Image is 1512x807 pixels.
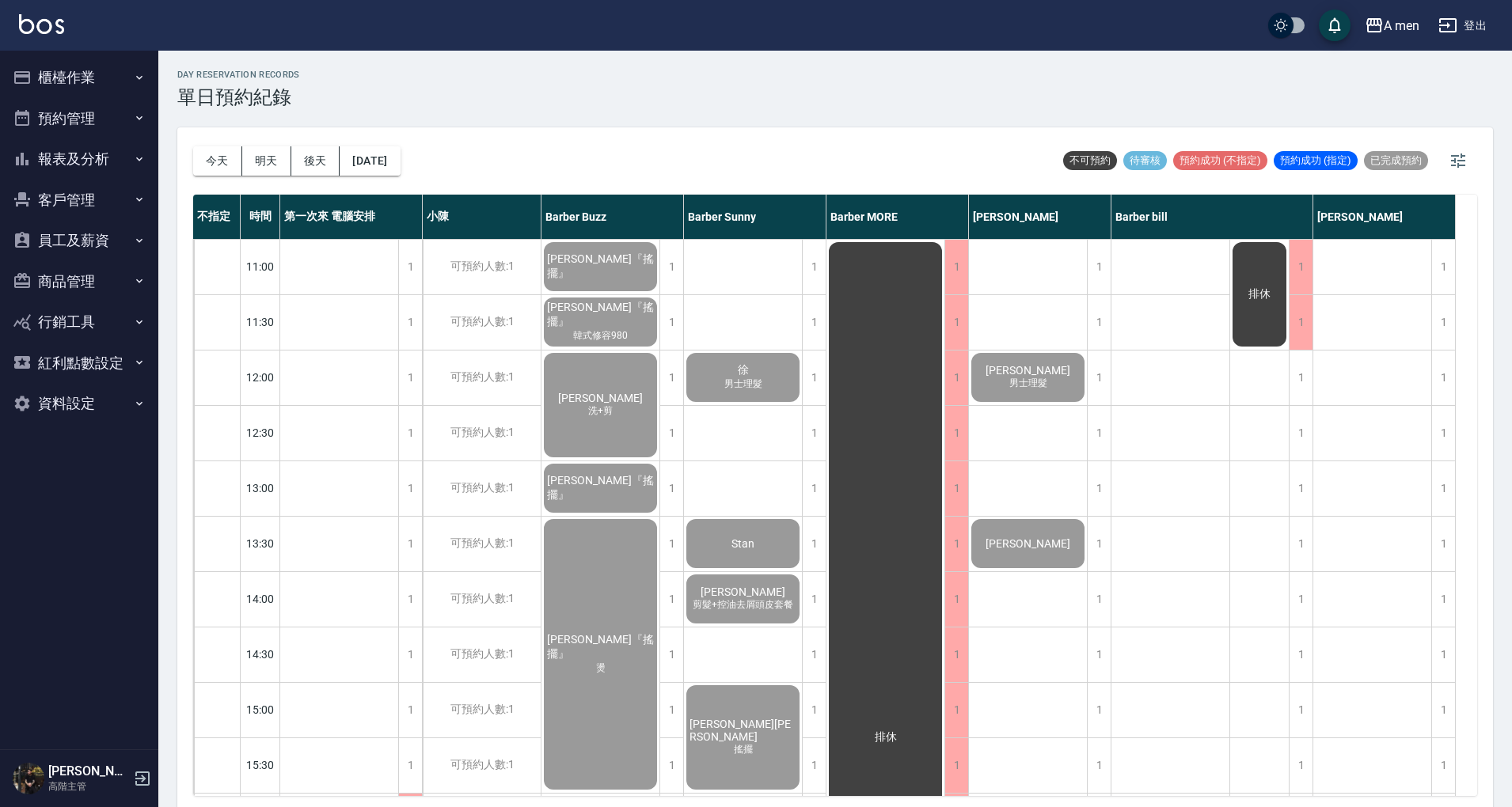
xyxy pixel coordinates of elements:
[340,146,400,176] button: [DATE]
[241,516,280,571] div: 13:30
[555,392,646,404] span: [PERSON_NAME]
[659,350,683,405] div: 1
[241,294,280,350] div: 11:30
[659,295,683,350] div: 1
[423,683,541,737] div: 可預約人數:1
[423,461,541,516] div: 可預約人數:1
[1289,517,1313,571] div: 1
[6,138,152,180] button: 報表及分析
[944,572,968,627] div: 1
[423,350,541,405] div: 可預約人數:1
[48,779,129,794] p: 高階主管
[802,461,826,516] div: 1
[697,585,788,598] span: [PERSON_NAME]
[690,598,796,612] span: 剪髮+控油去屑頭皮套餐
[241,571,280,627] div: 14:00
[242,146,291,176] button: 明天
[802,350,826,405] div: 1
[48,763,129,779] h5: [PERSON_NAME]
[982,537,1073,550] span: [PERSON_NAME]
[291,146,340,176] button: 後天
[944,240,968,294] div: 1
[570,329,631,343] span: 韓式修容980
[802,517,826,571] div: 1
[544,252,657,281] span: [PERSON_NAME]『搖擺』
[241,239,280,294] div: 11:00
[6,383,152,424] button: 資料設定
[1123,153,1167,168] span: 待審核
[6,57,152,98] button: 櫃檯作業
[541,195,684,239] div: Barber Buzz
[544,301,657,329] span: [PERSON_NAME]『搖擺』
[1432,11,1493,40] button: 登出
[1289,738,1313,793] div: 1
[1087,517,1111,571] div: 1
[6,180,152,221] button: 客戶管理
[177,70,300,80] h2: day Reservation records
[1006,377,1050,390] span: 男士理髮
[1431,295,1455,350] div: 1
[398,406,422,460] div: 1
[398,350,422,405] div: 1
[1289,572,1313,627] div: 1
[1289,461,1313,516] div: 1
[1173,153,1267,168] span: 預約成功 (不指定)
[423,295,541,350] div: 可預約人數:1
[1431,350,1455,405] div: 1
[721,377,765,391] span: 男士理髮
[802,683,826,737] div: 1
[944,461,968,516] div: 1
[1289,627,1313,682] div: 1
[241,737,280,793] div: 15:30
[398,627,422,682] div: 1
[659,572,683,627] div: 1
[6,98,152,139] button: 預約管理
[684,195,826,239] div: Barber Sunny
[593,661,609,675] span: 燙
[1087,240,1111,294] div: 1
[1358,9,1426,42] button: A men
[686,718,800,743] span: [PERSON_NAME][PERSON_NAME]
[802,627,826,682] div: 1
[1431,517,1455,571] div: 1
[1063,153,1117,168] span: 不可預約
[193,146,242,176] button: 今天
[423,572,541,627] div: 可預約人數:1
[19,14,64,34] img: Logo
[1245,287,1274,301] span: 排休
[802,406,826,460] div: 1
[1431,683,1455,737] div: 1
[1087,406,1111,460] div: 1
[1431,240,1455,294] div: 1
[398,461,422,516] div: 1
[6,301,152,343] button: 行銷工具
[659,738,683,793] div: 1
[398,295,422,350] div: 1
[944,295,968,350] div: 1
[13,763,44,794] img: Person
[802,738,826,793] div: 1
[1087,461,1111,516] div: 1
[659,406,683,460] div: 1
[193,195,241,239] div: 不指定
[802,295,826,350] div: 1
[423,627,541,682] div: 可預約人數:1
[1431,738,1455,793] div: 1
[659,517,683,571] div: 1
[659,683,683,737] div: 1
[944,350,968,405] div: 1
[659,461,683,516] div: 1
[872,730,900,744] span: 排休
[544,633,657,661] span: [PERSON_NAME]『搖擺』
[944,406,968,460] div: 1
[241,350,280,405] div: 12:00
[728,537,758,550] span: Stan
[1313,195,1456,239] div: [PERSON_NAME]
[6,220,152,261] button: 員工及薪資
[982,364,1073,377] span: [PERSON_NAME]
[1274,153,1358,168] span: 預約成功 (指定)
[659,627,683,682] div: 1
[944,683,968,737] div: 1
[6,261,152,302] button: 商品管理
[585,404,616,418] span: 洗+剪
